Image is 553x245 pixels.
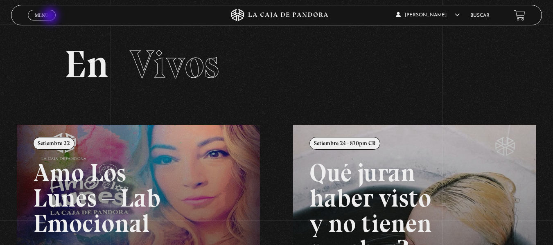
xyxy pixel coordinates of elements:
[396,13,460,18] span: [PERSON_NAME]
[514,9,525,20] a: View your shopping cart
[130,41,219,88] span: Vivos
[35,13,48,18] span: Menu
[470,13,490,18] a: Buscar
[64,45,489,84] h2: En
[32,20,51,25] span: Cerrar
